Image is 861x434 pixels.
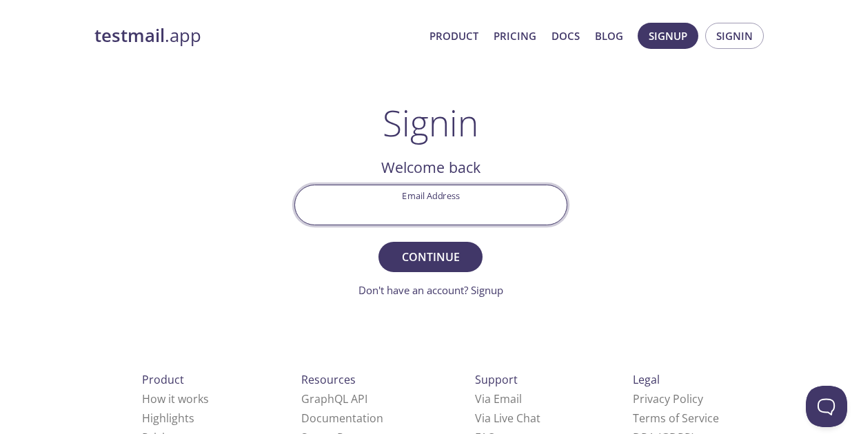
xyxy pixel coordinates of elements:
[705,23,764,49] button: Signin
[633,411,719,426] a: Terms of Service
[633,391,703,406] a: Privacy Policy
[358,283,503,297] a: Don't have an account? Signup
[301,391,367,406] a: GraphQL API
[301,372,356,387] span: Resources
[301,411,383,426] a: Documentation
[475,372,518,387] span: Support
[633,372,660,387] span: Legal
[94,23,165,48] strong: testmail
[475,391,522,406] a: Via Email
[638,23,698,49] button: Signup
[716,27,753,45] span: Signin
[394,247,467,267] span: Continue
[475,411,540,426] a: Via Live Chat
[383,102,478,143] h1: Signin
[806,386,847,427] iframe: Help Scout Beacon - Open
[142,391,209,406] a: How it works
[595,27,623,45] a: Blog
[142,372,184,387] span: Product
[94,24,418,48] a: testmail.app
[429,27,478,45] a: Product
[649,27,687,45] span: Signup
[551,27,580,45] a: Docs
[494,27,536,45] a: Pricing
[294,156,567,179] h2: Welcome back
[378,242,482,272] button: Continue
[142,411,194,426] a: Highlights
